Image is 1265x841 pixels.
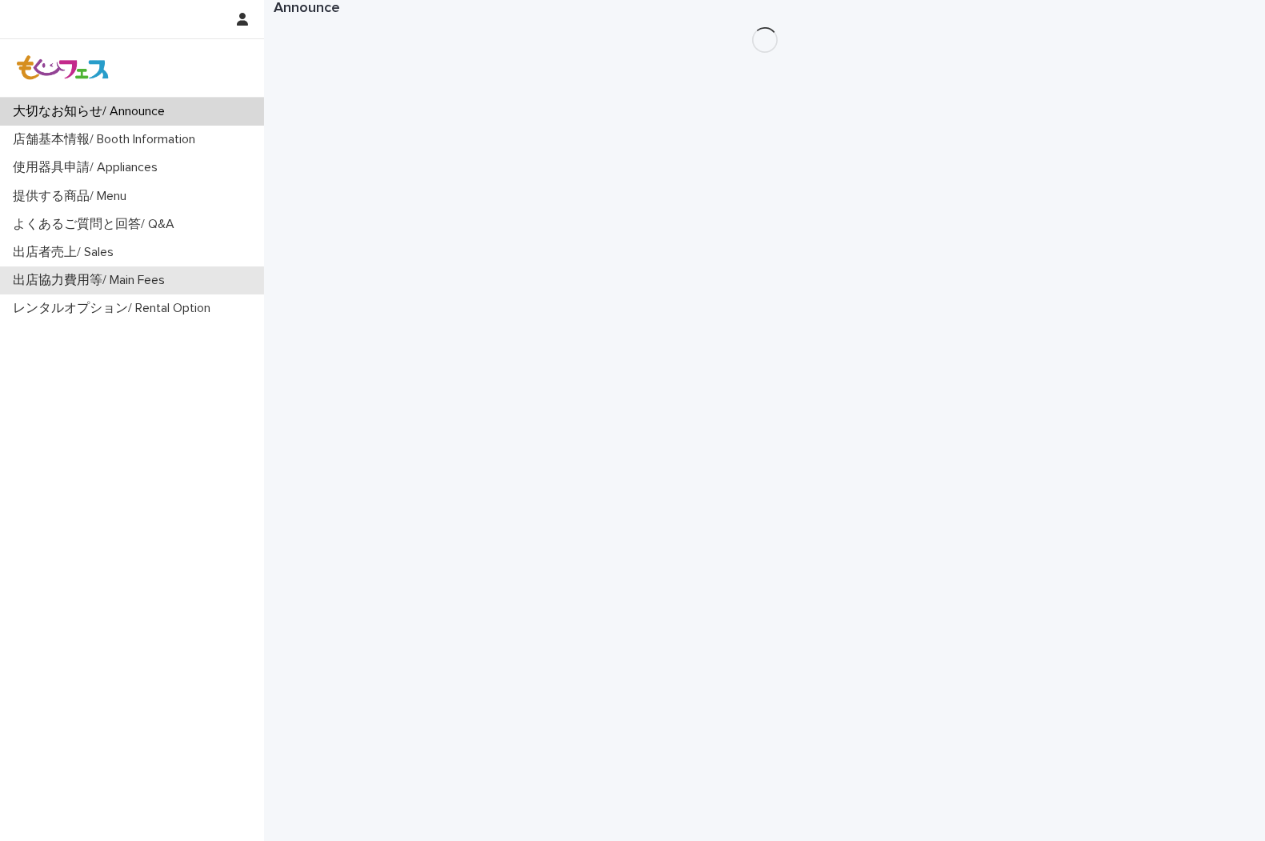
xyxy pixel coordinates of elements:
p: 店舗基本情報/ Booth Information [6,132,208,147]
img: Z8gcrWHQVC4NX3Wf4olx [13,52,114,84]
p: 出店者売上/ Sales [6,245,126,260]
p: よくあるご質問と回答/ Q&A [6,217,187,232]
p: 出店協力費用等/ Main Fees [6,273,178,288]
p: 提供する商品/ Menu [6,189,139,204]
p: 大切なお知らせ/ Announce [6,104,178,119]
p: レンタルオプション/ Rental Option [6,301,223,316]
p: 使用器具申請/ Appliances [6,160,170,175]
